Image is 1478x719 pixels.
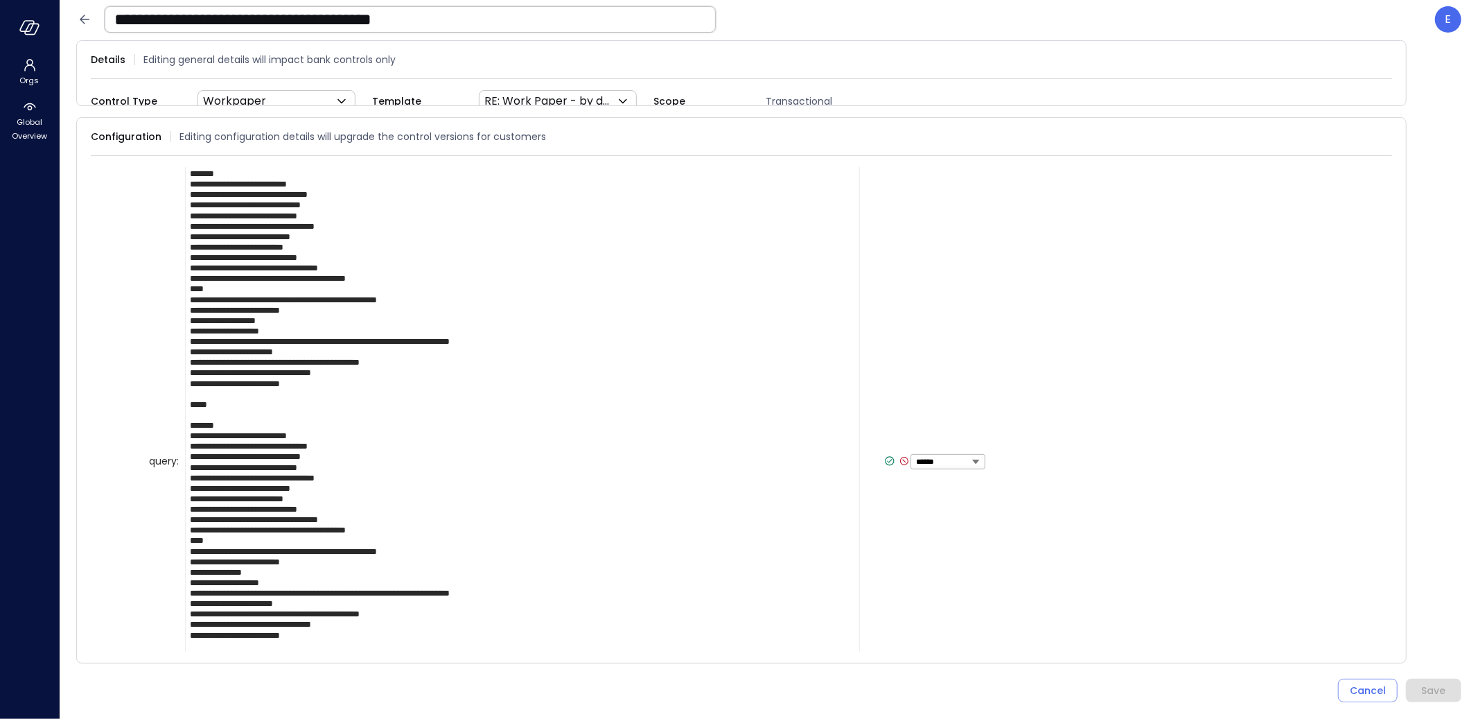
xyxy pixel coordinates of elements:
[3,97,56,144] div: Global Overview
[1435,6,1461,33] div: Eleanor Yehudai
[1445,11,1452,28] p: E
[653,94,744,109] span: Scope
[149,456,180,467] span: query
[1350,682,1386,700] div: Cancel
[372,94,462,109] span: Template
[203,93,266,110] p: Workpaper
[91,129,161,144] span: Configuration
[20,73,39,87] span: Orgs
[179,129,546,144] span: Editing configuration details will upgrade the control versions for customers
[484,93,615,110] p: RE: Work Paper - by days
[143,52,396,67] span: Editing general details will impact bank controls only
[8,115,51,143] span: Global Overview
[1338,679,1398,702] button: Cancel
[91,52,125,67] span: Details
[760,94,935,109] span: Transactional
[3,55,56,89] div: Orgs
[177,454,179,468] span: :
[91,94,181,109] span: Control Type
